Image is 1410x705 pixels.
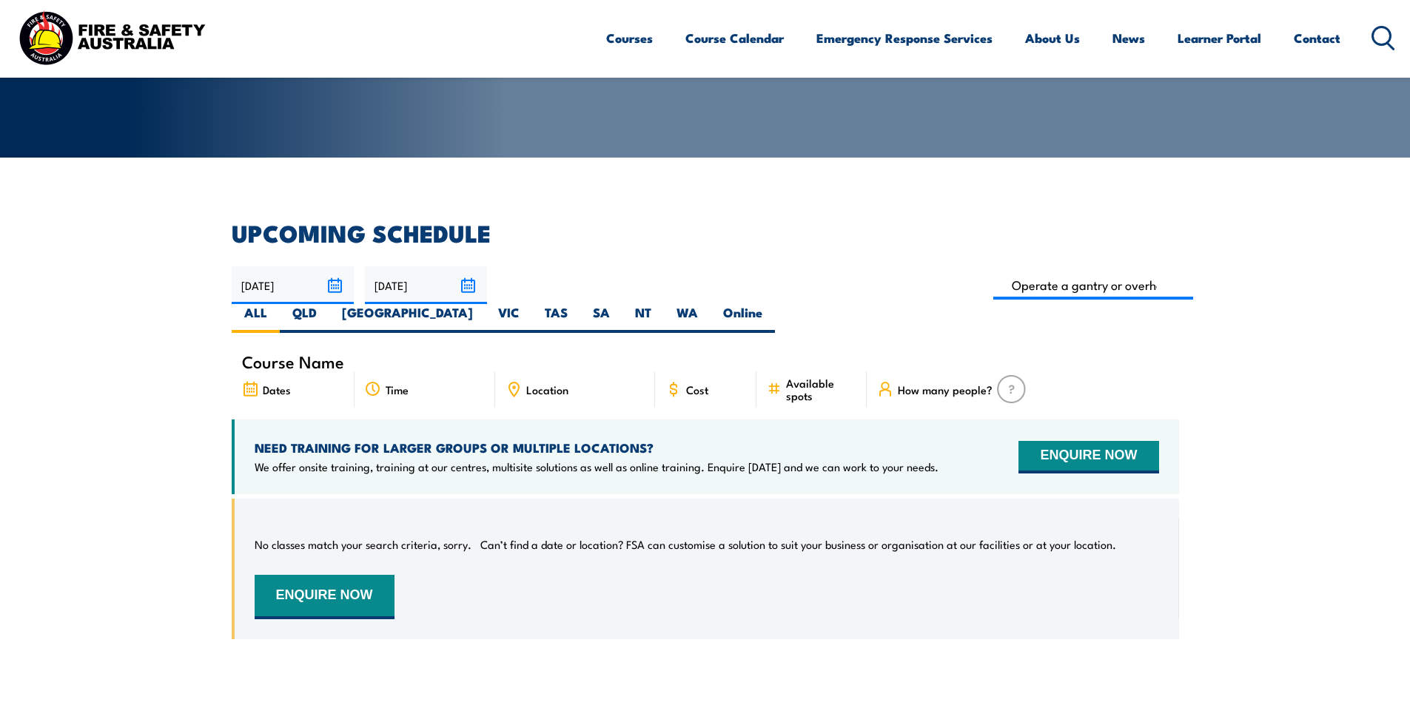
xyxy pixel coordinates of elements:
label: QLD [280,304,329,333]
label: TAS [532,304,580,333]
button: ENQUIRE NOW [1018,441,1158,473]
a: Contact [1294,18,1340,58]
button: ENQUIRE NOW [255,575,395,619]
span: How many people? [898,383,993,396]
p: No classes match your search criteria, sorry. [255,537,471,552]
label: WA [664,304,711,333]
label: Online [711,304,775,333]
span: Course Name [242,355,344,368]
a: Courses [606,18,653,58]
span: Dates [263,383,291,396]
h2: UPCOMING SCHEDULE [232,222,1179,243]
label: NT [622,304,664,333]
label: ALL [232,304,280,333]
input: To date [365,266,487,304]
a: Course Calendar [685,18,784,58]
span: Time [386,383,409,396]
input: From date [232,266,354,304]
p: We offer onsite training, training at our centres, multisite solutions as well as online training... [255,459,939,474]
a: About Us [1025,18,1080,58]
a: News [1112,18,1145,58]
a: Emergency Response Services [816,18,993,58]
span: Location [526,383,568,396]
span: Available spots [786,377,856,402]
a: Learner Portal [1178,18,1261,58]
label: SA [580,304,622,333]
p: Can’t find a date or location? FSA can customise a solution to suit your business or organisation... [480,537,1116,552]
label: VIC [486,304,532,333]
input: Search Course [993,271,1194,300]
label: [GEOGRAPHIC_DATA] [329,304,486,333]
h4: NEED TRAINING FOR LARGER GROUPS OR MULTIPLE LOCATIONS? [255,439,939,456]
span: Cost [686,383,708,396]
